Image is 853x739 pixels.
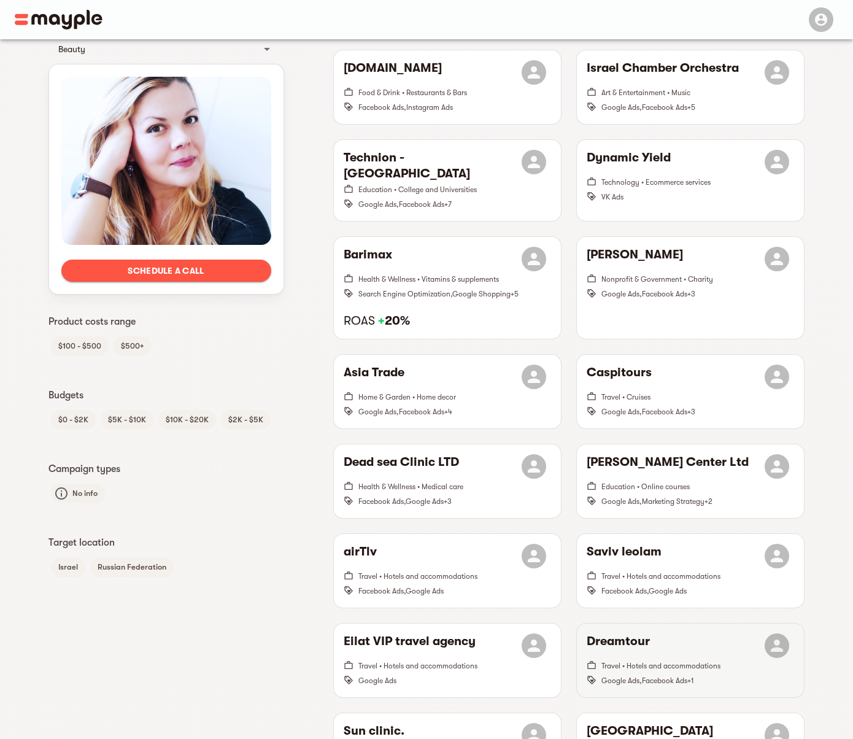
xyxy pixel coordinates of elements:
span: Google Ads , [601,408,642,416]
span: Facebook Ads , [358,497,406,506]
span: Google Ads , [601,676,642,685]
h6: Technion - [GEOGRAPHIC_DATA] [344,150,522,182]
span: Food & Drink • Restaurants & Bars [358,88,467,97]
button: Technion - [GEOGRAPHIC_DATA]Education • College and UniversitiesGoogle Ads,Facebook Ads+7 [334,140,561,221]
h6: Dreamtour [587,633,650,658]
span: Technology • Ecommerce services [601,178,711,187]
span: No info [65,486,105,501]
button: Saviv leolamTravel • Hotels and accommodationsFacebook Ads,Google Ads [577,534,804,608]
h6: Saviv leolam [587,544,662,568]
span: + 5 [687,103,695,112]
span: Travel • Hotels and accommodations [358,662,477,670]
button: Eilat VIP travel agencyTravel • Hotels and accommodationsGoogle Ads [334,624,561,697]
span: $100 - $500 [51,339,109,354]
span: + [378,314,385,328]
span: + 3 [687,290,695,298]
span: $0 - $2K [51,412,96,427]
p: Campaign types [48,462,284,476]
span: Facebook Ads [642,408,687,416]
span: Facebook Ads [399,200,444,209]
button: Dead sea Clinic LTDHealth & Wellness • Medical careFacebook Ads,Google Ads+3 [334,444,561,518]
h6: Caspitours [587,365,652,389]
button: [PERSON_NAME] Center LtdEducation • Online coursesGoogle Ads,Marketing Strategy+2 [577,444,804,518]
span: Google Ads , [358,408,399,416]
span: Facebook Ads [642,676,687,685]
span: + 3 [687,408,695,416]
button: Asia TradeHome & Garden • Home decorGoogle Ads,Facebook Ads+4 [334,355,561,428]
span: Facebook Ads [642,290,687,298]
h6: ROAS [344,313,551,329]
p: Target location [48,535,284,550]
span: Israel [51,560,85,575]
span: Google Ads [649,587,687,595]
h6: Dynamic Yield [587,150,671,174]
span: Nonprofit & Government • Charity [601,275,713,284]
h6: Barimax [344,247,392,271]
span: Facebook Ads , [358,587,406,595]
h6: Asia Trade [344,365,404,389]
span: Google Ads [358,676,396,685]
span: + 1 [687,676,694,685]
span: Education • Online courses [601,482,690,491]
span: Facebook Ads [399,408,444,416]
div: Beauty [58,42,252,56]
strong: 20% [378,314,410,328]
span: Travel • Hotels and accommodations [601,572,720,581]
span: + 2 [704,497,712,506]
h6: [DOMAIN_NAME] [344,60,442,85]
span: Google Ads , [601,290,642,298]
span: Instagram Ads [406,103,453,112]
button: Schedule a call [61,260,271,282]
span: Google Ads , [358,200,399,209]
button: [DOMAIN_NAME]Food & Drink • Restaurants & BarsFacebook Ads,Instagram Ads [334,50,561,124]
span: Health & Wellness • Medical care [358,482,463,491]
span: Facebook Ads , [358,103,406,112]
h6: Eilat VIP travel agency [344,633,476,658]
span: Google Shopping [452,290,511,298]
button: [PERSON_NAME]Nonprofit & Government • CharityGoogle Ads,Facebook Ads+3 [577,237,804,339]
span: Health & Wellness • Vitamins & supplements [358,275,499,284]
span: Facebook Ads [642,103,687,112]
button: BarimaxHealth & Wellness • Vitamins & supplementsSearch Engine Optimization,Google Shopping+5ROAS... [334,237,561,339]
span: Menu [801,14,838,23]
span: Travel • Hotels and accommodations [358,572,477,581]
span: Google Ads [406,497,444,506]
img: Main logo [15,10,102,29]
span: Google Ads , [601,497,642,506]
p: Budgets [48,388,284,403]
h6: Israel Chamber Orchestra [587,60,739,85]
span: Marketing Strategy [642,497,704,506]
h6: airTlv [344,544,377,568]
span: Schedule a call [71,263,261,278]
button: CaspitoursTravel • CruisesGoogle Ads,Facebook Ads+3 [577,355,804,428]
span: Google Ads [406,587,444,595]
span: Travel • Cruises [601,393,650,401]
div: Pets [48,64,284,93]
span: Education • College and Universities [358,185,477,194]
span: Google Ads , [601,103,642,112]
h6: [PERSON_NAME] Center Ltd [587,454,749,479]
button: DreamtourTravel • Hotels and accommodationsGoogle Ads,Facebook Ads+1 [577,624,804,697]
span: + 5 [511,290,519,298]
span: Search Engine Optimization , [358,290,452,298]
h6: Dead sea Clinic LTD [344,454,459,479]
span: $10K - $20K [158,412,216,427]
span: Home & Garden • Home decor [358,393,456,401]
span: $500+ [114,339,152,354]
div: Beauty [48,34,284,64]
span: + 3 [444,497,452,506]
span: Travel • Hotels and accommodations [601,662,720,670]
span: Russian Federation [90,560,174,575]
button: Israel Chamber OrchestraArt & Entertainment • MusicGoogle Ads,Facebook Ads+5 [577,50,804,124]
h6: [PERSON_NAME] [587,247,683,271]
span: Facebook Ads , [601,587,649,595]
span: + 4 [444,408,452,416]
span: + 7 [444,200,452,209]
span: Art & Entertainment • Music [601,88,690,97]
p: Product costs range [48,314,284,329]
span: $5K - $10K [101,412,153,427]
button: Dynamic YieldTechnology • Ecommerce servicesVK Ads [577,140,804,221]
span: $2K - $5K [221,412,271,427]
button: airTlvTravel • Hotels and accommodationsFacebook Ads,Google Ads [334,534,561,608]
span: VK Ads [601,193,623,201]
